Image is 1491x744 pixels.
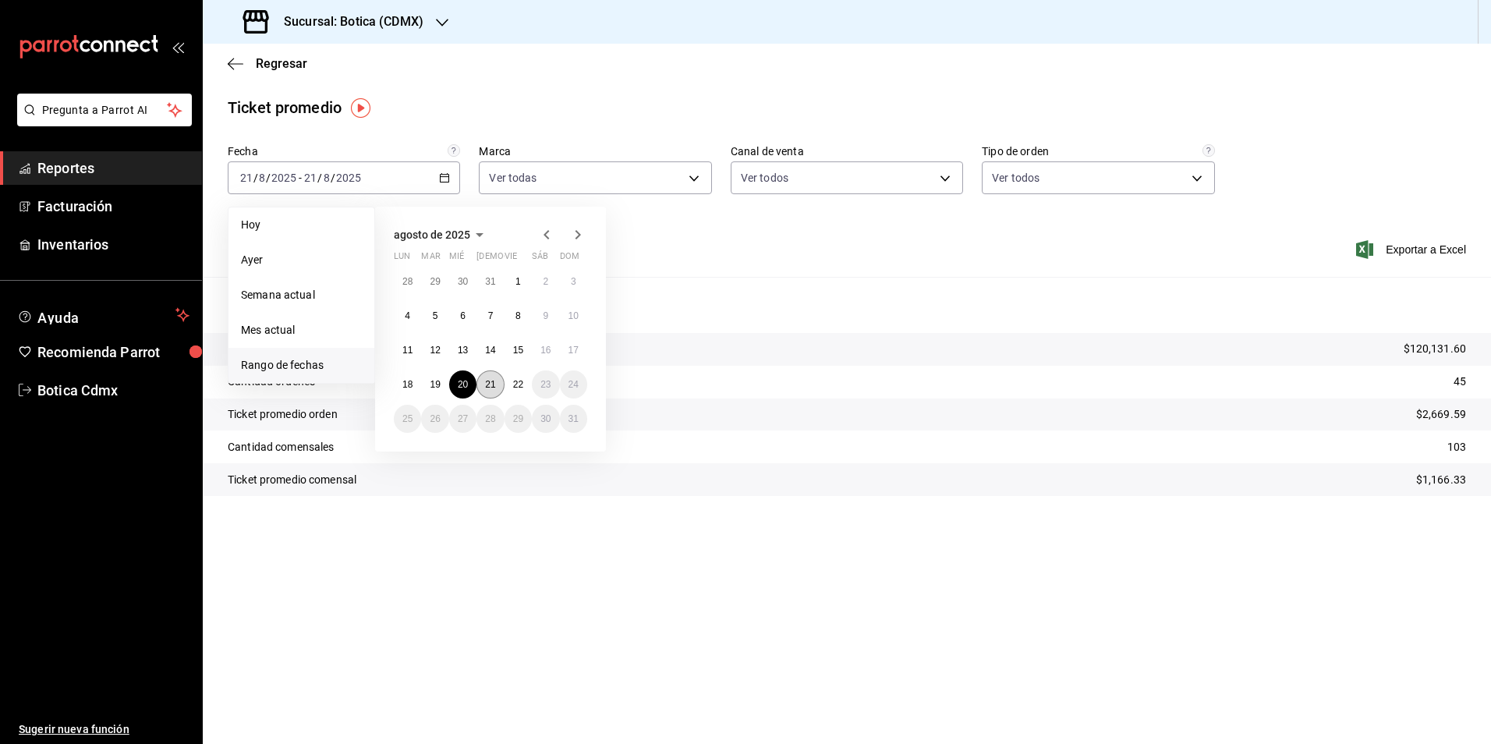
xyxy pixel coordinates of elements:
[449,267,476,296] button: 30 de julio de 2025
[488,310,494,321] abbr: 7 de agosto de 2025
[540,413,551,424] abbr: 30 de agosto de 2025
[741,170,788,186] span: Ver todos
[571,276,576,287] abbr: 3 de agosto de 2025
[505,251,517,267] abbr: viernes
[1416,472,1466,488] p: $1,166.33
[228,472,356,488] p: Ticket promedio comensal
[560,405,587,433] button: 31 de agosto de 2025
[258,172,266,184] input: --
[17,94,192,126] button: Pregunta a Parrot AI
[430,413,440,424] abbr: 26 de agosto de 2025
[460,310,466,321] abbr: 6 de agosto de 2025
[228,96,342,119] div: Ticket promedio
[1359,240,1466,259] button: Exportar a Excel
[421,405,448,433] button: 26 de agosto de 2025
[239,172,253,184] input: --
[421,336,448,364] button: 12 de agosto de 2025
[299,172,302,184] span: -
[485,379,495,390] abbr: 21 de agosto de 2025
[430,379,440,390] abbr: 19 de agosto de 2025
[476,370,504,399] button: 21 de agosto de 2025
[485,413,495,424] abbr: 28 de agosto de 2025
[402,276,413,287] abbr: 28 de julio de 2025
[540,345,551,356] abbr: 16 de agosto de 2025
[448,144,460,157] svg: Información delimitada a máximo 62 días.
[394,302,421,330] button: 4 de agosto de 2025
[394,229,470,241] span: agosto de 2025
[331,172,335,184] span: /
[731,146,963,157] label: Canal de venta
[532,370,559,399] button: 23 de agosto de 2025
[37,196,189,217] span: Facturación
[433,310,438,321] abbr: 5 de agosto de 2025
[228,406,338,423] p: Ticket promedio orden
[532,302,559,330] button: 9 de agosto de 2025
[37,234,189,255] span: Inventarios
[37,342,189,363] span: Recomienda Parrot
[458,379,468,390] abbr: 20 de agosto de 2025
[241,287,362,303] span: Semana actual
[11,113,192,129] a: Pregunta a Parrot AI
[1416,406,1466,423] p: $2,669.59
[228,439,335,455] p: Cantidad comensales
[430,345,440,356] abbr: 12 de agosto de 2025
[505,370,532,399] button: 22 de agosto de 2025
[351,98,370,118] img: Tooltip marker
[458,276,468,287] abbr: 30 de julio de 2025
[560,251,579,267] abbr: domingo
[271,12,423,31] h3: Sucursal: Botica (CDMX)
[37,380,189,401] span: Botica Cdmx
[394,370,421,399] button: 18 de agosto de 2025
[271,172,297,184] input: ----
[1202,144,1215,157] svg: Todas las órdenes contabilizan 1 comensal a excepción de órdenes de mesa con comensales obligator...
[335,172,362,184] input: ----
[228,56,307,71] button: Regresar
[513,379,523,390] abbr: 22 de agosto de 2025
[303,172,317,184] input: --
[505,336,532,364] button: 15 de agosto de 2025
[982,146,1214,157] label: Tipo de orden
[489,170,537,186] span: Ver todas
[1404,341,1466,357] p: $120,131.60
[172,41,184,53] button: open_drawer_menu
[405,310,410,321] abbr: 4 de agosto de 2025
[568,310,579,321] abbr: 10 de agosto de 2025
[421,267,448,296] button: 29 de julio de 2025
[253,172,258,184] span: /
[560,267,587,296] button: 3 de agosto de 2025
[449,405,476,433] button: 27 de agosto de 2025
[394,267,421,296] button: 28 de julio de 2025
[394,225,489,244] button: agosto de 2025
[513,345,523,356] abbr: 15 de agosto de 2025
[458,345,468,356] abbr: 13 de agosto de 2025
[505,267,532,296] button: 1 de agosto de 2025
[458,413,468,424] abbr: 27 de agosto de 2025
[543,310,548,321] abbr: 9 de agosto de 2025
[560,370,587,399] button: 24 de agosto de 2025
[317,172,322,184] span: /
[515,310,521,321] abbr: 8 de agosto de 2025
[476,405,504,433] button: 28 de agosto de 2025
[402,413,413,424] abbr: 25 de agosto de 2025
[42,102,168,119] span: Pregunta a Parrot AI
[449,370,476,399] button: 20 de agosto de 2025
[228,146,460,157] label: Fecha
[37,306,169,324] span: Ayuda
[37,158,189,179] span: Reportes
[421,302,448,330] button: 5 de agosto de 2025
[540,379,551,390] abbr: 23 de agosto de 2025
[479,146,711,157] label: Marca
[430,276,440,287] abbr: 29 de julio de 2025
[532,336,559,364] button: 16 de agosto de 2025
[394,405,421,433] button: 25 de agosto de 2025
[568,345,579,356] abbr: 17 de agosto de 2025
[241,252,362,268] span: Ayer
[485,276,495,287] abbr: 31 de julio de 2025
[532,251,548,267] abbr: sábado
[476,251,568,267] abbr: jueves
[560,336,587,364] button: 17 de agosto de 2025
[323,172,331,184] input: --
[228,296,1466,314] p: Resumen
[476,302,504,330] button: 7 de agosto de 2025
